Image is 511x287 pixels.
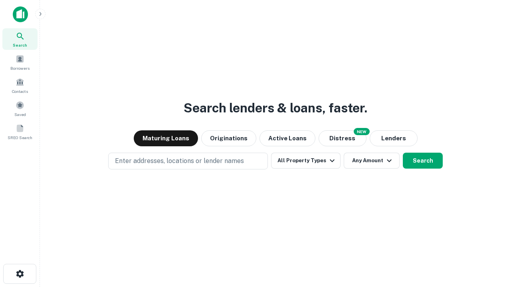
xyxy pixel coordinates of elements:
[319,130,366,146] button: Search distressed loans with lien and other non-mortgage details.
[259,130,315,146] button: Active Loans
[108,153,268,169] button: Enter addresses, locations or lender names
[14,111,26,118] span: Saved
[134,130,198,146] button: Maturing Loans
[354,128,370,135] div: NEW
[403,153,443,169] button: Search
[184,98,367,118] h3: Search lenders & loans, faster.
[115,156,244,166] p: Enter addresses, locations or lender names
[13,42,27,48] span: Search
[344,153,400,169] button: Any Amount
[2,75,38,96] a: Contacts
[370,130,418,146] button: Lenders
[471,223,511,261] iframe: Chat Widget
[271,153,341,169] button: All Property Types
[12,88,28,94] span: Contacts
[13,6,28,22] img: capitalize-icon.png
[2,98,38,119] a: Saved
[8,134,32,141] span: SREO Search
[201,130,256,146] button: Originations
[2,51,38,73] a: Borrowers
[10,65,30,71] span: Borrowers
[2,28,38,50] a: Search
[2,121,38,142] a: SREO Search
